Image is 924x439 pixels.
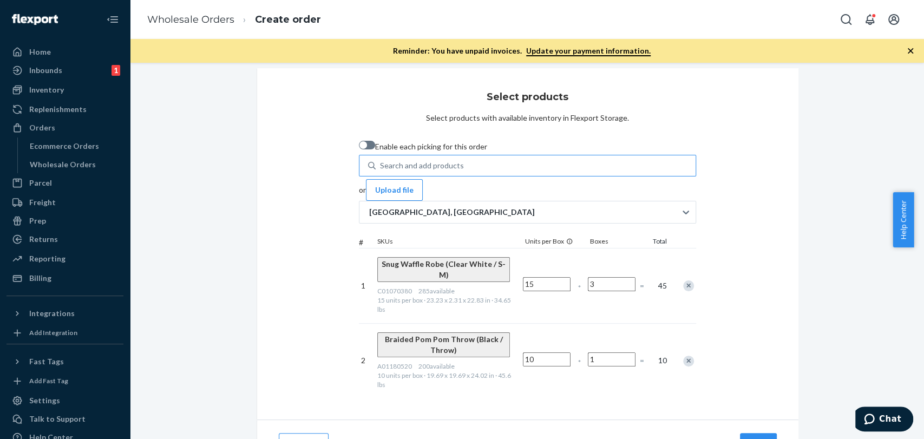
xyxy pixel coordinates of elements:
[656,280,667,291] span: 45
[102,9,123,30] button: Close Navigation
[12,14,58,25] img: Flexport logo
[361,355,373,366] p: 2
[369,207,535,218] p: [GEOGRAPHIC_DATA], [GEOGRAPHIC_DATA]
[6,43,123,61] a: Home
[29,234,58,245] div: Returns
[588,352,635,366] input: Number of boxes
[6,375,123,388] a: Add Fast Tag
[6,62,123,79] a: Inbounds1
[377,287,412,295] span: C01070380
[377,257,510,282] button: Snug Waffle Robe (Clear White / S-M)
[855,407,913,434] iframe: Opens a widget where you can chat to one of our agents
[523,237,588,248] div: Units per Box
[418,287,455,295] span: 285 available
[29,308,75,319] div: Integrations
[24,137,124,155] a: Ecommerce Orders
[29,376,68,385] div: Add Fast Tag
[835,9,857,30] button: Open Search Box
[29,122,55,133] div: Orders
[640,355,651,366] span: =
[6,270,123,287] a: Billing
[6,392,123,409] a: Settings
[29,215,46,226] div: Prep
[859,9,881,30] button: Open notifications
[147,14,234,25] a: Wholesale Orders
[6,101,123,118] a: Replenishments
[526,46,651,56] a: Update your payment information.
[6,326,123,339] a: Add Integration
[361,280,373,291] p: 1
[255,14,321,25] a: Create order
[588,277,635,291] input: Number of boxes
[642,237,669,248] div: Total
[375,237,523,248] div: SKUs
[29,178,52,188] div: Parcel
[29,395,60,406] div: Settings
[6,410,123,428] button: Talk to Support
[29,84,64,95] div: Inventory
[377,296,519,314] div: 15 units per box · 23.23 x 2.31 x 22.83 in · 34.65 lbs
[393,45,651,56] p: Reminder: You have unpaid invoices.
[139,4,330,36] ol: breadcrumbs
[377,362,412,370] span: A01180520
[6,119,123,136] a: Orders
[883,9,905,30] button: Open account menu
[377,332,510,357] button: Braided Pom Pom Throw (Black / Throw)
[29,104,87,115] div: Replenishments
[487,90,568,104] h3: Select products
[683,280,694,291] div: Remove Item
[6,250,123,267] a: Reporting
[385,335,503,355] span: Braided Pom Pom Throw (Black / Throw)
[523,352,571,366] input: Case Quantity
[29,328,77,337] div: Add Integration
[6,305,123,322] button: Integrations
[29,356,64,367] div: Fast Tags
[368,207,369,218] input: [GEOGRAPHIC_DATA], [GEOGRAPHIC_DATA]
[377,371,519,389] div: 10 units per box · 19.69 x 19.69 x 24.02 in · 45.6 lbs
[656,355,667,366] span: 10
[418,362,455,370] span: 200 available
[29,197,56,208] div: Freight
[382,259,506,279] span: Snug Waffle Robe (Clear White / S-M)
[30,141,99,152] div: Ecommerce Orders
[29,273,51,284] div: Billing
[683,356,694,366] div: Remove Item
[112,65,120,76] div: 1
[523,277,571,291] input: Case Quantity
[30,159,96,170] div: Wholesale Orders
[366,179,423,201] button: Upload file
[588,237,642,248] div: Boxes
[6,212,123,230] a: Prep
[893,192,914,247] button: Help Center
[375,142,487,151] span: Enable each picking for this order
[29,65,62,76] div: Inbounds
[29,253,65,264] div: Reporting
[6,174,123,192] a: Parcel
[6,194,123,211] a: Freight
[640,280,651,291] span: =
[6,231,123,248] a: Returns
[359,185,366,194] span: or
[426,113,629,123] div: Select products with available inventory in Flexport Storage.
[359,237,375,248] div: #
[29,47,51,57] div: Home
[380,160,464,171] div: Search and add products
[6,353,123,370] button: Fast Tags
[29,414,86,424] div: Talk to Support
[6,81,123,99] a: Inventory
[24,156,124,173] a: Wholesale Orders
